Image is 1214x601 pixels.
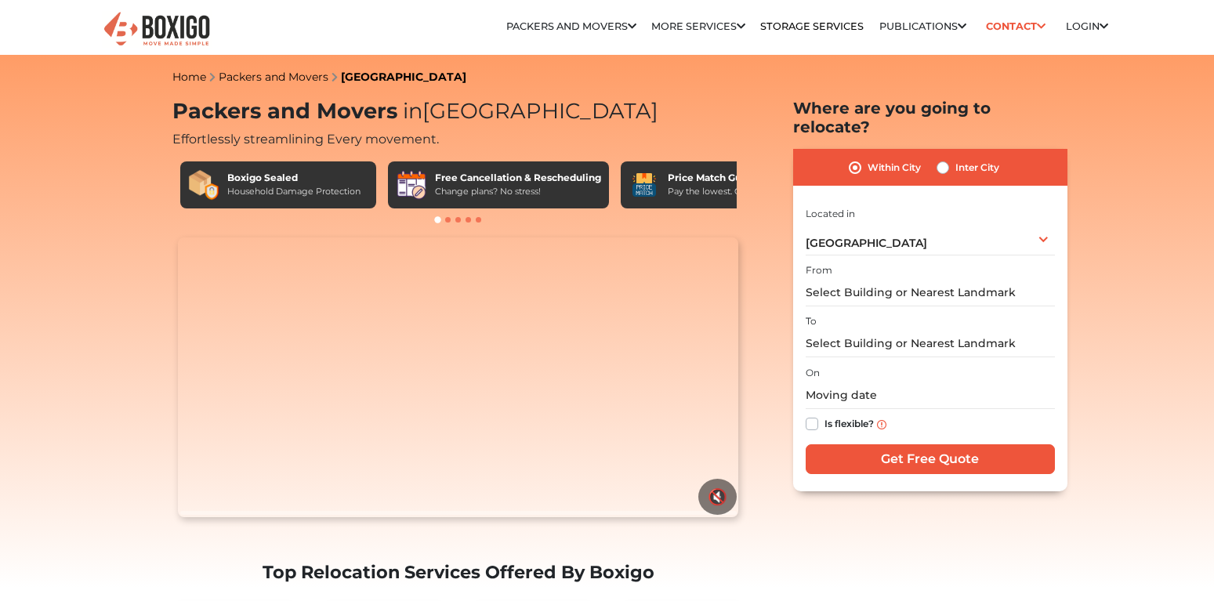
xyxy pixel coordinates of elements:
[668,185,787,198] div: Pay the lowest. Guaranteed!
[793,99,1067,136] h2: Where are you going to relocate?
[806,444,1055,474] input: Get Free Quote
[806,366,820,380] label: On
[341,70,466,84] a: [GEOGRAPHIC_DATA]
[824,415,874,431] label: Is flexible?
[806,263,832,277] label: From
[806,314,817,328] label: To
[806,236,927,250] span: [GEOGRAPHIC_DATA]
[651,20,745,32] a: More services
[879,20,966,32] a: Publications
[955,158,999,177] label: Inter City
[868,158,921,177] label: Within City
[1066,20,1108,32] a: Login
[760,20,864,32] a: Storage Services
[435,185,601,198] div: Change plans? No stress!
[172,70,206,84] a: Home
[397,98,658,124] span: [GEOGRAPHIC_DATA]
[178,237,738,518] video: Your browser does not support the video tag.
[403,98,422,124] span: in
[396,169,427,201] img: Free Cancellation & Rescheduling
[172,132,439,147] span: Effortlessly streamlining Every movement.
[506,20,636,32] a: Packers and Movers
[668,171,787,185] div: Price Match Guarantee
[172,562,745,583] h2: Top Relocation Services Offered By Boxigo
[227,171,361,185] div: Boxigo Sealed
[806,207,855,221] label: Located in
[629,169,660,201] img: Price Match Guarantee
[172,99,745,125] h1: Packers and Movers
[981,14,1051,38] a: Contact
[806,382,1055,409] input: Moving date
[219,70,328,84] a: Packers and Movers
[806,330,1055,357] input: Select Building or Nearest Landmark
[806,279,1055,306] input: Select Building or Nearest Landmark
[698,479,737,515] button: 🔇
[435,171,601,185] div: Free Cancellation & Rescheduling
[227,185,361,198] div: Household Damage Protection
[102,10,212,49] img: Boxigo
[188,169,219,201] img: Boxigo Sealed
[877,420,886,429] img: info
